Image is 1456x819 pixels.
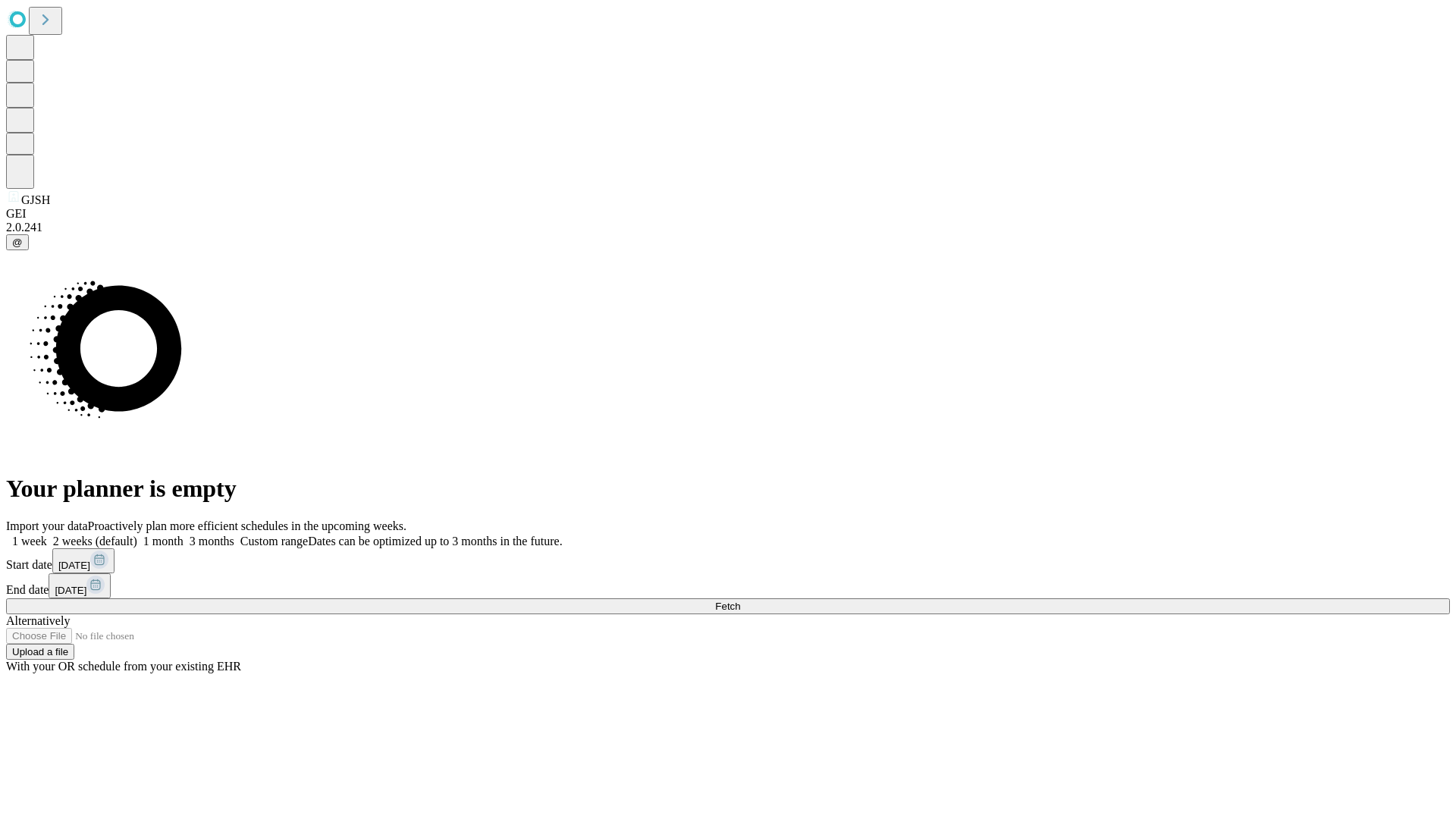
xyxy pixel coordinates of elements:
span: With your OR schedule from your existing EHR [6,660,241,673]
span: Import your data [6,519,88,532]
span: Custom range [240,535,308,548]
div: End date [6,573,1450,598]
span: Fetch [715,601,740,612]
button: [DATE] [49,573,111,598]
span: 1 week [12,535,47,548]
span: GJSH [21,193,50,206]
button: @ [6,234,29,250]
span: [DATE] [58,560,90,571]
span: [DATE] [55,585,86,596]
div: GEI [6,207,1450,221]
span: Dates can be optimized up to 3 months in the future. [308,535,562,548]
div: Start date [6,548,1450,573]
button: Upload a file [6,644,74,660]
div: 2.0.241 [6,221,1450,234]
button: [DATE] [52,548,115,573]
span: 1 month [143,535,184,548]
span: 3 months [190,535,234,548]
span: 2 weeks (default) [53,535,137,548]
span: @ [12,237,23,248]
span: Proactively plan more efficient schedules in the upcoming weeks. [88,519,406,532]
h1: Your planner is empty [6,475,1450,503]
button: Fetch [6,598,1450,614]
span: Alternatively [6,614,70,627]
